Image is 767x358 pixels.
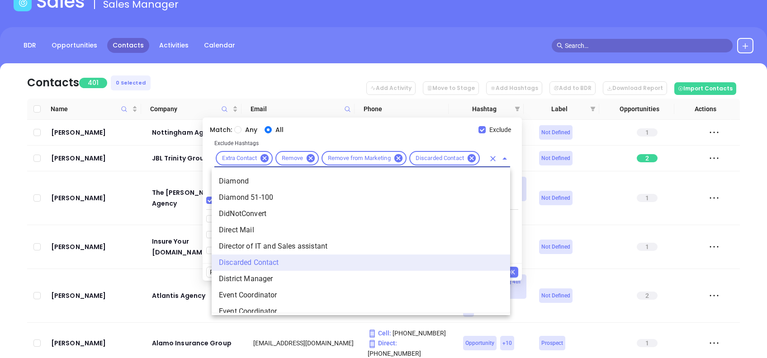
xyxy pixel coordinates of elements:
li: District Manager [212,271,510,287]
a: Atlantis Agency [152,290,241,301]
span: search [557,42,563,49]
a: [PERSON_NAME] [51,193,139,203]
span: Extra Contact [217,155,262,162]
span: Label [533,104,586,114]
span: 1 [637,339,658,347]
span: filter [515,106,520,112]
span: Not Defined [541,193,570,203]
a: BDR [18,38,42,53]
span: Hashtag [458,104,511,114]
span: Opportunity [465,338,494,348]
th: Name [47,99,141,120]
li: Event Coordinator [212,287,510,303]
a: The [PERSON_NAME] Agency [152,187,241,209]
a: Calendar [199,38,241,53]
span: 2 [637,154,658,162]
span: + 10 [502,338,512,348]
button: Import Contacts [674,82,736,95]
a: [PERSON_NAME] [51,338,139,349]
button: OK [503,267,518,278]
div: [EMAIL_ADDRESS][DOMAIN_NAME] [253,338,355,348]
span: filter [590,106,596,112]
span: OK [507,267,515,277]
a: JBL Trinity Group [152,153,241,164]
span: 1 [637,194,658,202]
span: Remove [276,155,308,162]
span: 1 [637,243,658,251]
span: Email [251,104,341,114]
span: All [272,125,287,135]
a: Contacts [107,38,149,53]
button: Reset [206,267,229,278]
span: Exclude [486,125,515,135]
a: Nottingham Agency, Inc [152,127,241,138]
p: [PHONE_NUMBER] [368,328,450,338]
span: Any [241,125,261,135]
p: [PHONE_NUMBER] [368,338,450,358]
button: Clear [487,152,499,165]
li: Event Coordinator [212,303,510,320]
a: [PERSON_NAME] [51,241,139,252]
th: Phone [355,99,449,120]
span: Not Defined [541,153,570,163]
p: Exclude Hashtags [214,138,510,148]
span: Discarded Contact [410,155,469,162]
span: 401 [79,78,107,88]
span: Reset [210,267,226,277]
li: Direct Mail [212,222,510,238]
a: Alamo Insurance Group [152,338,241,349]
th: Opportunities [599,99,674,120]
a: Opportunities [46,38,103,53]
span: Not Defined [541,127,570,137]
li: Discarded Contact [212,254,510,271]
div: 0 Selected [111,75,151,90]
li: DidNotConvert [212,206,510,222]
th: Actions [674,99,731,120]
span: 1 [637,128,658,137]
span: Cell : [368,330,391,337]
a: [PERSON_NAME] [51,127,139,138]
span: Remove from Marketing [322,155,396,162]
button: Close [498,152,511,165]
div: Extra Contact [216,151,273,165]
a: Insure Your [DOMAIN_NAME] [152,236,241,258]
div: Remove from Marketing [322,151,407,165]
span: 2 [637,292,658,300]
li: Diamond [212,173,510,189]
span: Company [150,104,231,114]
th: Company [141,99,241,120]
span: filter [513,102,522,116]
li: Director of IT and Sales assistant [212,238,510,254]
a: [PERSON_NAME] [51,290,139,301]
li: Diamond 51-100 [212,189,510,206]
div: Contacts [27,75,79,91]
span: Not Defined [541,291,570,301]
div: Remove [275,151,319,165]
span: Prospect [541,338,563,348]
span: Name [51,104,130,114]
span: filter [588,102,597,116]
div: Discarded Contact [409,151,480,165]
div: Match: [206,121,518,138]
input: Search… [565,41,728,51]
a: Activities [154,38,194,53]
a: [PERSON_NAME] [51,153,139,164]
span: Direct : [368,339,397,347]
span: Not Defined [541,242,570,252]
